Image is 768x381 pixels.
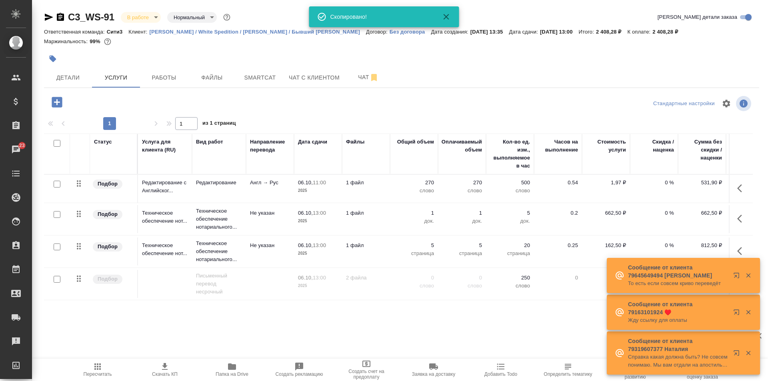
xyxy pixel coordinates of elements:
[346,179,386,187] p: 1 файл
[196,179,242,187] p: Редактирование
[394,179,434,187] p: 270
[442,241,482,249] p: 5
[634,209,674,217] p: 0 %
[313,210,326,216] p: 13:00
[682,241,722,249] p: 812,50 ₽
[142,241,188,257] p: Техническое обеспечение нот...
[732,241,752,261] button: Показать кнопки
[534,359,602,381] button: Определить тематику
[196,207,242,231] p: Техническое обеспечение нотариального...
[728,345,748,364] button: Открыть в новой вкладке
[490,187,530,195] p: слово
[490,241,530,249] p: 20
[250,209,290,217] p: Не указан
[394,241,434,249] p: 5
[167,12,217,23] div: В работе
[338,369,395,380] span: Создать счет на предоплату
[394,217,434,225] p: док.
[394,249,434,257] p: страница
[98,180,118,188] p: Подбор
[586,138,626,154] div: Стоимость услуги
[442,274,482,282] p: 0
[121,12,161,23] div: В работе
[397,138,434,146] div: Общий объем
[298,187,338,195] p: 2025
[330,13,430,21] div: Скопировано!
[98,210,118,218] p: Подбор
[346,274,386,282] p: 2 файла
[538,138,578,154] div: Часов на выполнение
[682,138,722,162] div: Сумма без скидки / наценки
[470,29,509,35] p: [DATE] 13:35
[196,138,223,146] div: Вид работ
[442,209,482,217] p: 1
[298,210,313,216] p: 06.10,
[150,29,366,35] p: [PERSON_NAME] / White Spedition / [PERSON_NAME] / Бывший [PERSON_NAME]
[266,359,333,381] button: Создать рекламацию
[736,96,753,111] span: Посмотреть информацию
[606,369,664,380] span: Призвать менеджера по развитию
[442,179,482,187] p: 270
[142,138,188,154] div: Услуга для клиента (RU)
[490,249,530,257] p: страница
[534,205,582,233] td: 0.2
[467,359,534,381] button: Добавить Todo
[216,371,248,377] span: Папка на Drive
[313,242,326,248] p: 13:00
[490,179,530,187] p: 500
[544,371,592,377] span: Определить тематику
[196,239,242,263] p: Техническое обеспечение нотариального...
[390,28,431,35] a: Без договора
[651,98,717,110] div: split button
[44,50,62,68] button: Добавить тэг
[276,371,323,377] span: Создать рекламацию
[49,73,87,83] span: Детали
[298,180,313,186] p: 06.10,
[390,29,431,35] p: Без договора
[150,28,366,35] a: [PERSON_NAME] / White Spedition / [PERSON_NAME] / Бывший [PERSON_NAME]
[394,282,434,290] p: слово
[652,29,684,35] p: 2 408,28 ₽
[740,272,756,279] button: Закрыть
[534,237,582,265] td: 0.25
[196,272,242,296] p: Письменный перевод несрочный
[250,241,290,249] p: Не указан
[579,29,596,35] p: Итого:
[46,94,68,110] button: Добавить услугу
[540,29,579,35] p: [DATE] 13:00
[98,275,118,283] p: Подбор
[394,274,434,282] p: 0
[484,371,517,377] span: Добавить Todo
[628,353,728,369] p: Справка какая должна быть? Не совсем понимаю. Мы вам отдали на апостиль 2 свидетельства и 1 доверенн
[107,29,129,35] p: Сити3
[84,371,112,377] span: Пересчитать
[490,274,530,282] p: 250
[298,217,338,225] p: 2025
[313,180,326,186] p: 11:00
[44,29,107,35] p: Ответственная команда:
[732,209,752,228] button: Показать кнопки
[298,138,327,146] div: Дата сдачи
[628,316,728,324] p: Жду ссылку для оплаты
[64,359,131,381] button: Пересчитать
[142,209,188,225] p: Техническое обеспечение нот...
[442,282,482,290] p: слово
[634,241,674,249] p: 0 %
[346,209,386,217] p: 1 файл
[2,140,30,160] a: 23
[152,371,178,377] span: Скачать КП
[313,275,326,281] p: 13:00
[628,337,728,353] p: Сообщение от клиента 79319607377 Наталия
[634,179,674,187] p: 0 %
[509,29,540,35] p: Дата сдачи:
[394,187,434,195] p: слово
[728,267,748,287] button: Открыть в новой вкладке
[717,94,736,113] span: Настроить таблицу
[222,12,232,22] button: Доп статусы указывают на важность/срочность заказа
[431,29,470,35] p: Дата создания:
[586,209,626,217] p: 662,50 ₽
[202,118,236,130] span: из 1 страниц
[44,38,90,44] p: Маржинальность:
[682,209,722,217] p: 662,50 ₽
[628,300,728,316] p: Сообщение от клиента 79163101924 ♥️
